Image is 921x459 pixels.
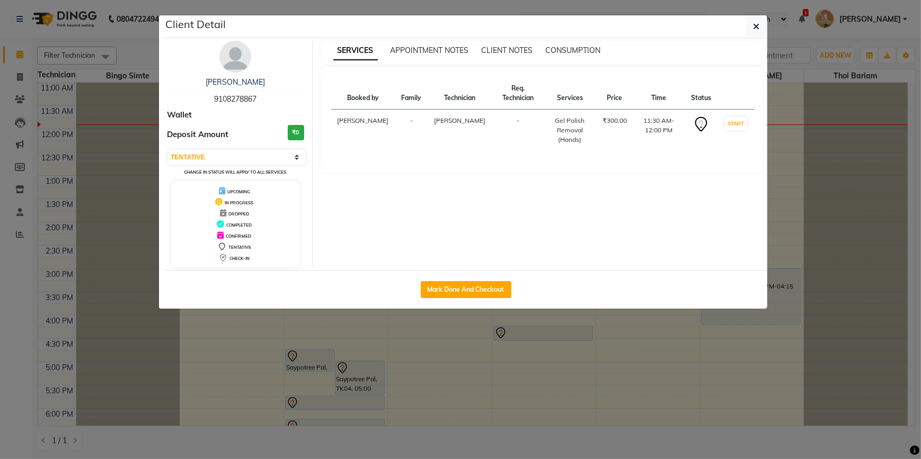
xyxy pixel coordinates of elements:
[492,110,544,151] td: -
[633,110,685,151] td: 11:30 AM-12:00 PM
[492,77,544,110] th: Req. Technician
[184,169,287,175] small: Change in status will apply to all services.
[395,77,428,110] th: Family
[551,116,590,145] div: Gel Polish Removal (Hands)
[544,77,596,110] th: Services
[227,189,250,194] span: UPCOMING
[725,117,747,130] button: START
[546,46,601,55] span: CONSUMPTION
[206,77,265,87] a: [PERSON_NAME]
[228,245,251,250] span: TENTATIVE
[633,77,685,110] th: Time
[226,233,251,239] span: CONFIRMED
[482,46,533,55] span: CLIENT NOTES
[167,109,192,121] span: Wallet
[226,222,252,228] span: COMPLETED
[603,116,627,125] div: ₹300.00
[428,77,492,110] th: Technician
[165,16,226,32] h5: Client Detail
[685,77,718,110] th: Status
[421,281,511,298] button: Mark Done And Checkout
[228,211,249,217] span: DROPPED
[214,94,256,104] span: 9108278867
[333,41,378,60] span: SERVICES
[395,110,428,151] td: -
[331,77,395,110] th: Booked by
[167,129,228,141] span: Deposit Amount
[435,116,486,124] span: [PERSON_NAME]
[596,77,633,110] th: Price
[391,46,469,55] span: APPOINTMENT NOTES
[225,200,253,205] span: IN PROGRESS
[331,110,395,151] td: [PERSON_NAME]
[219,41,251,73] img: avatar
[288,125,304,140] h3: ₹0
[229,256,250,261] span: CHECK-IN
